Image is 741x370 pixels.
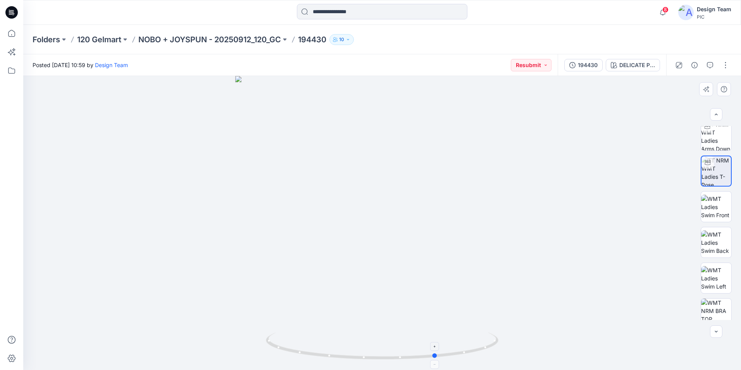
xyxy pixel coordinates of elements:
[688,59,701,71] button: Details
[298,34,326,45] p: 194430
[619,61,655,69] div: DELICATE PINK
[701,120,731,150] img: TT NRM WMT Ladies Arms Down
[662,7,669,13] span: 8
[701,156,731,186] img: TT NRM WMT Ladies T-Pose
[701,195,731,219] img: WMT Ladies Swim Front
[138,34,281,45] a: NOBO + JOYSPUN - 20250912_120_GC
[701,299,731,329] img: WMT NRM BRA TOP GHOST
[339,35,344,44] p: 10
[564,59,603,71] button: 194430
[95,62,128,68] a: Design Team
[678,5,694,20] img: avatar
[33,34,60,45] a: Folders
[606,59,660,71] button: DELICATE PINK
[329,34,354,45] button: 10
[33,61,128,69] span: Posted [DATE] 10:59 by
[701,230,731,255] img: WMT Ladies Swim Back
[578,61,598,69] div: 194430
[697,14,731,20] div: PIC
[77,34,121,45] a: 120 Gelmart
[697,5,731,14] div: Design Team
[701,266,731,290] img: WMT Ladies Swim Left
